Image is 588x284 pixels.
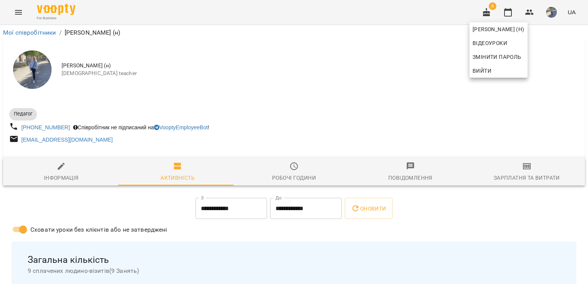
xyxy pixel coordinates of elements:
span: [PERSON_NAME] (н) [473,25,525,34]
a: Змінити пароль [469,50,528,64]
span: Вийти [473,66,491,75]
span: Змінити пароль [473,52,525,62]
button: Вийти [469,64,528,78]
a: [PERSON_NAME] (н) [469,22,528,36]
span: Відеоуроки [473,38,507,48]
a: Відеоуроки [469,36,510,50]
